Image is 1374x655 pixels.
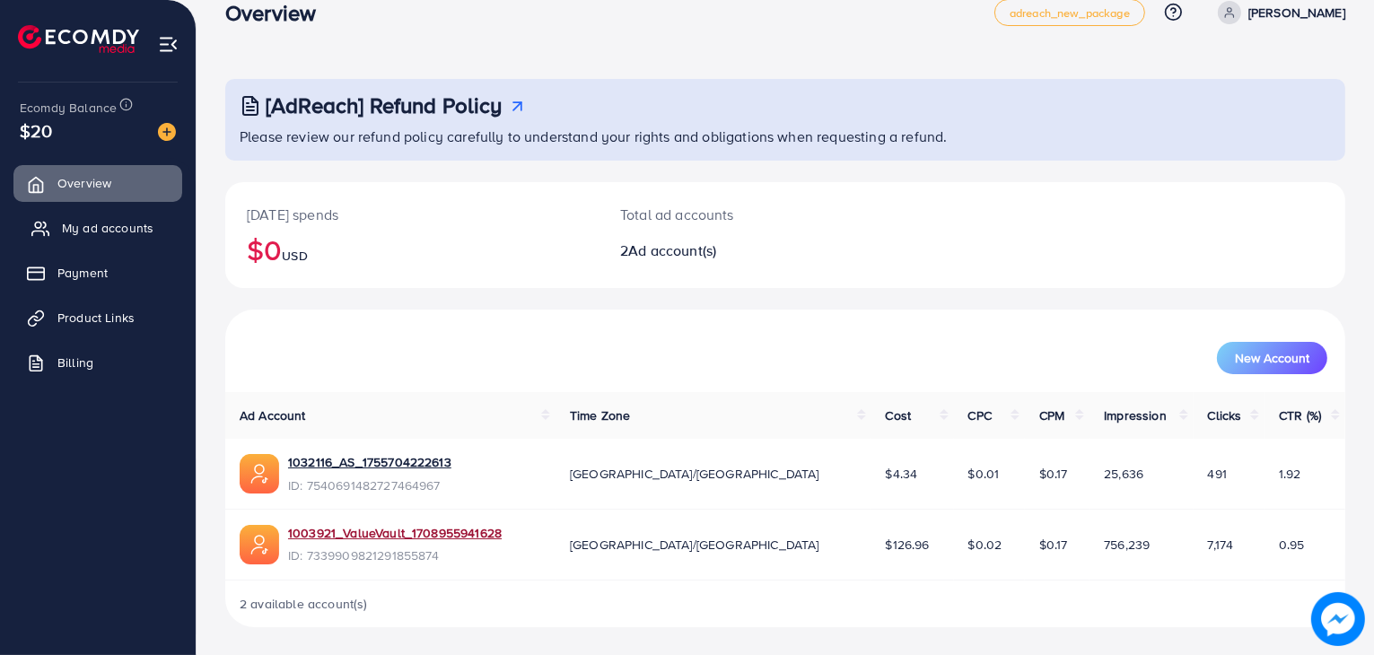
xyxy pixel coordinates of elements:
[57,354,93,371] span: Billing
[620,242,857,259] h2: 2
[1039,465,1068,483] span: $0.17
[620,204,857,225] p: Total ad accounts
[62,219,153,237] span: My ad accounts
[1279,536,1305,554] span: 0.95
[288,453,451,471] a: 1032116_AS_1755704222613
[1010,7,1130,19] span: adreach_new_package
[1104,406,1167,424] span: Impression
[13,300,182,336] a: Product Links
[968,465,1000,483] span: $0.01
[1039,536,1068,554] span: $0.17
[288,524,502,542] a: 1003921_ValueVault_1708955941628
[20,99,117,117] span: Ecomdy Balance
[1208,536,1234,554] span: 7,174
[1235,352,1309,364] span: New Account
[288,546,502,564] span: ID: 7339909821291855874
[1039,406,1064,424] span: CPM
[1279,406,1321,424] span: CTR (%)
[247,232,577,266] h2: $0
[247,204,577,225] p: [DATE] spends
[13,255,182,291] a: Payment
[968,406,992,424] span: CPC
[18,25,139,53] img: logo
[570,406,630,424] span: Time Zone
[57,174,111,192] span: Overview
[968,536,1002,554] span: $0.02
[288,476,451,494] span: ID: 7540691482727464967
[1211,1,1345,24] a: [PERSON_NAME]
[886,465,918,483] span: $4.34
[240,406,306,424] span: Ad Account
[886,536,930,554] span: $126.96
[57,309,135,327] span: Product Links
[20,118,52,144] span: $20
[1316,597,1360,641] img: image
[240,454,279,493] img: ic-ads-acc.e4c84228.svg
[1217,342,1327,374] button: New Account
[282,247,307,265] span: USD
[1104,465,1143,483] span: 25,636
[13,165,182,201] a: Overview
[628,240,716,260] span: Ad account(s)
[158,34,179,55] img: menu
[1248,2,1345,23] p: [PERSON_NAME]
[886,406,912,424] span: Cost
[1208,465,1227,483] span: 491
[158,123,176,141] img: image
[266,92,503,118] h3: [AdReach] Refund Policy
[570,465,819,483] span: [GEOGRAPHIC_DATA]/[GEOGRAPHIC_DATA]
[240,595,368,613] span: 2 available account(s)
[1279,465,1301,483] span: 1.92
[570,536,819,554] span: [GEOGRAPHIC_DATA]/[GEOGRAPHIC_DATA]
[240,525,279,564] img: ic-ads-acc.e4c84228.svg
[240,126,1335,147] p: Please review our refund policy carefully to understand your rights and obligations when requesti...
[13,210,182,246] a: My ad accounts
[1208,406,1242,424] span: Clicks
[13,345,182,380] a: Billing
[1104,536,1150,554] span: 756,239
[57,264,108,282] span: Payment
